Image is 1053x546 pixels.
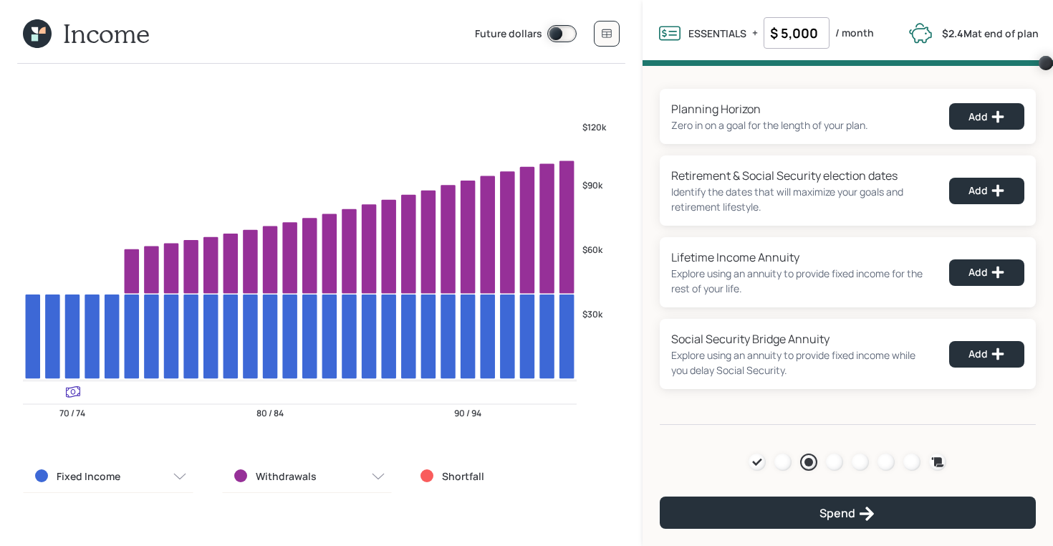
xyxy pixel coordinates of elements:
[671,348,932,378] div: Explore using an annuity to provide fixed income while you delay Social Security.
[582,121,607,133] tspan: $120k
[942,27,1039,40] label: at end of plan
[819,505,875,522] div: Spend
[59,407,85,419] tspan: 70 / 74
[671,118,868,133] div: Zero in on a goal for the length of your plan.
[949,341,1024,368] button: Add
[256,407,284,419] tspan: 80 / 84
[949,103,1024,130] button: Add
[671,266,932,296] div: Explore using an annuity to provide fixed income for the rest of your life.
[671,100,868,118] div: Planning Horizon
[671,184,932,214] div: Identify the dates that will maximize your goals and retirement lifestyle.
[949,178,1024,204] button: Add
[582,308,603,320] tspan: $30k
[256,469,317,484] label: Withdrawals
[835,26,874,40] label: / month
[671,249,932,266] div: Lifetime Income Annuity
[968,265,1005,279] div: Add
[671,167,932,184] div: Retirement & Social Security election dates
[752,26,758,40] label: +
[942,27,972,40] b: $2.4M
[688,27,746,40] label: ESSENTIALS
[442,469,484,484] label: Shortfall
[582,403,589,419] tspan: 2
[454,407,481,419] tspan: 90 / 94
[671,330,932,348] div: Social Security Bridge Annuity
[475,27,542,42] label: Future dollars
[582,382,589,398] tspan: 2
[968,183,1005,198] div: Add
[643,60,1053,66] span: Volume
[57,469,120,484] label: Fixed Income
[949,259,1024,286] button: Add
[660,497,1036,529] button: Spend
[63,18,150,49] h1: Income
[968,347,1005,361] div: Add
[968,110,1005,124] div: Add
[582,179,603,191] tspan: $90k
[582,244,603,256] tspan: $60k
